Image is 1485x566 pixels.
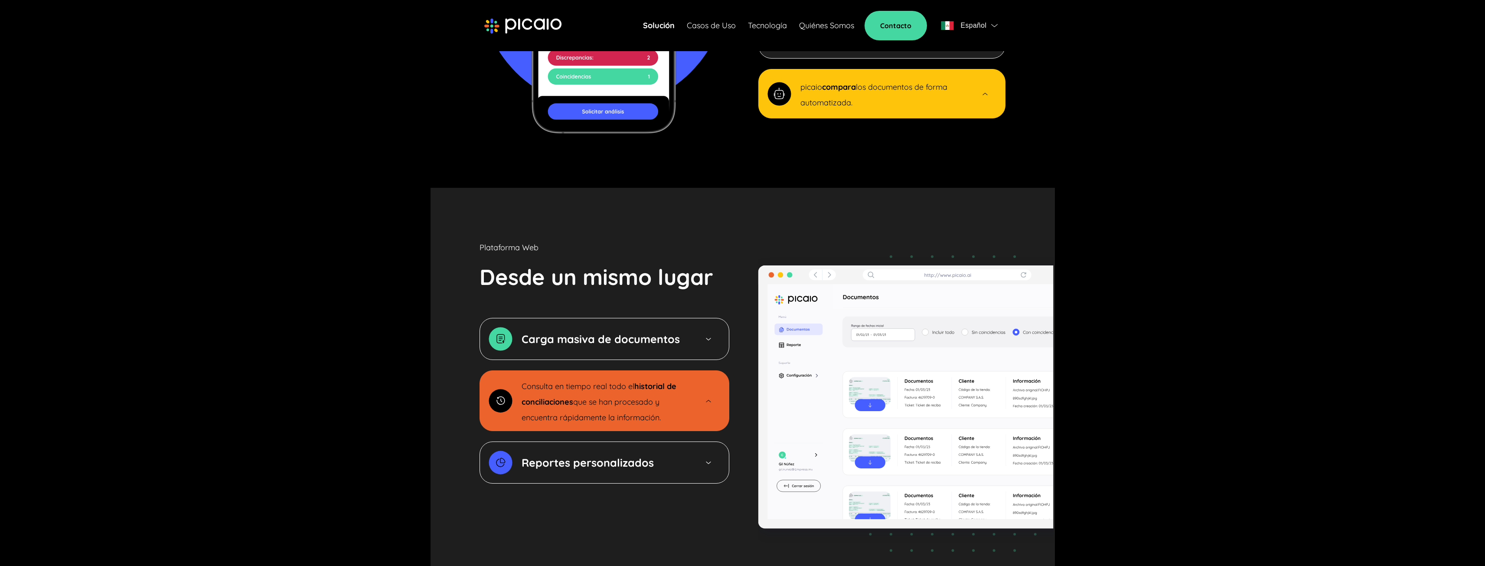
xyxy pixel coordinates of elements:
[800,82,947,108] span: los documentos de forma automatizada.
[489,327,512,351] img: dynamiccard-img
[489,451,512,474] img: dynamiccard-img
[522,381,634,391] span: Consulta en tiempo real todo el
[981,90,989,98] img: arrow-img
[960,20,986,32] span: Español
[757,242,1054,566] img: app-img
[705,397,712,405] img: arrow-img
[865,11,927,40] a: Contacto
[489,389,512,413] img: dynamiccard-img
[705,459,712,466] img: arrow-img
[799,20,854,32] a: Quiénes Somos
[522,332,680,346] strong: Carga masiva de documentos
[484,18,561,34] img: picaio-logo
[822,82,856,92] b: compara
[941,21,954,30] img: flag
[480,242,539,254] p: Plataforma Web
[522,397,661,422] span: que se han procesado y encuentra rápidamente la información.
[480,261,713,294] p: Desde un mismo lugar
[937,17,1001,34] button: flagEspañolflag
[705,335,712,343] img: arrow-img
[643,20,675,32] a: Solución
[748,20,787,32] a: Tecnología
[767,82,791,106] img: dynamiccard-img
[800,82,822,92] span: picaio
[687,20,736,32] a: Casos de Uso
[991,24,998,27] img: flag
[522,456,654,469] strong: Reportes personalizados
